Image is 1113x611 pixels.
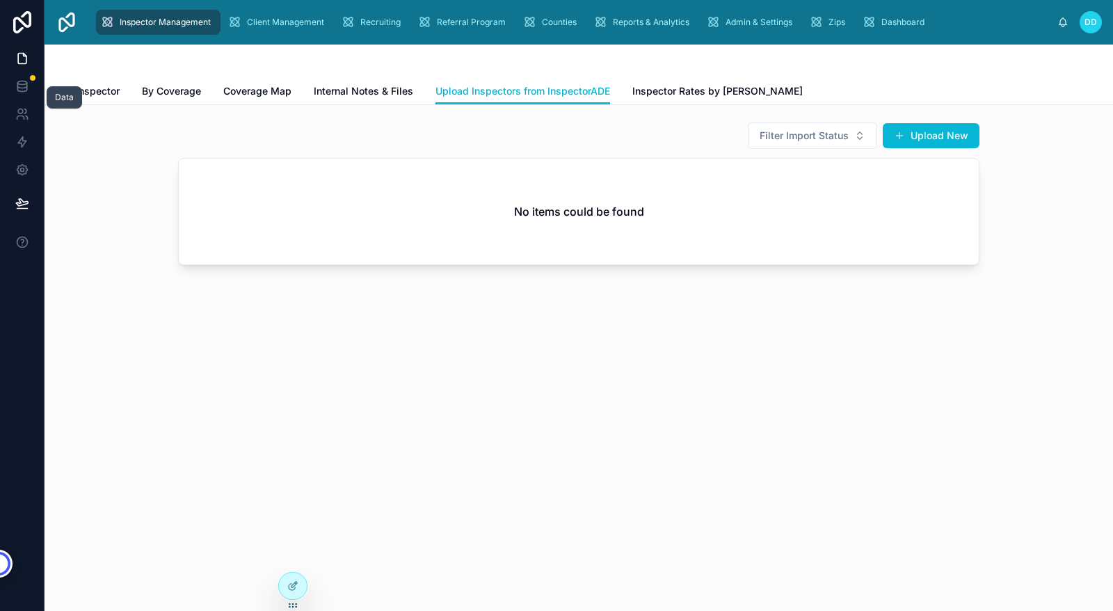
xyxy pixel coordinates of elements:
[89,7,1057,38] div: scrollable content
[223,84,291,98] span: Coverage Map
[55,92,74,103] div: Data
[435,79,610,105] a: Upload Inspectors from InspectorADE
[61,79,120,106] a: By Inspector
[702,10,802,35] a: Admin & Settings
[883,123,979,148] button: Upload New
[314,79,413,106] a: Internal Notes & Files
[96,10,221,35] a: Inspector Management
[360,17,401,28] span: Recruiting
[805,10,855,35] a: Zips
[437,17,506,28] span: Referral Program
[828,17,845,28] span: Zips
[56,11,78,33] img: App logo
[748,122,877,149] button: Select Button
[632,84,803,98] span: Inspector Rates by [PERSON_NAME]
[589,10,699,35] a: Reports & Analytics
[142,84,201,98] span: By Coverage
[726,17,792,28] span: Admin & Settings
[413,10,515,35] a: Referral Program
[518,10,586,35] a: Counties
[223,10,334,35] a: Client Management
[120,17,211,28] span: Inspector Management
[61,84,120,98] span: By Inspector
[858,10,934,35] a: Dashboard
[223,79,291,106] a: Coverage Map
[881,17,924,28] span: Dashboard
[1084,17,1097,28] span: DD
[142,79,201,106] a: By Coverage
[337,10,410,35] a: Recruiting
[314,84,413,98] span: Internal Notes & Files
[613,17,689,28] span: Reports & Analytics
[760,129,849,143] span: Filter Import Status
[632,79,803,106] a: Inspector Rates by [PERSON_NAME]
[247,17,324,28] span: Client Management
[514,203,644,220] h2: No items could be found
[435,84,610,98] span: Upload Inspectors from InspectorADE
[542,17,577,28] span: Counties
